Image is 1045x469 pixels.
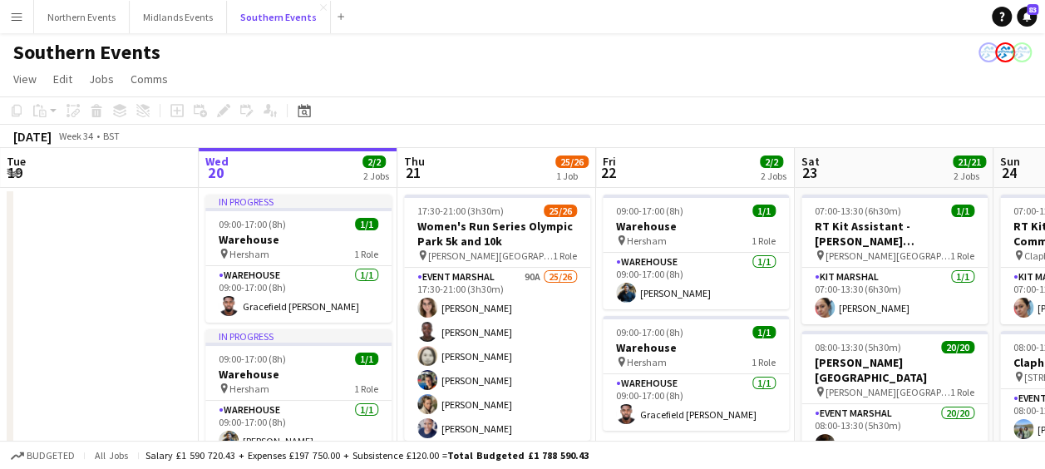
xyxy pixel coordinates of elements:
[205,195,392,323] app-job-card: In progress09:00-17:00 (8h)1/1Warehouse Hersham1 RoleWarehouse1/109:00-17:00 (8h)Gracefield [PERS...
[1000,154,1020,169] span: Sun
[553,249,577,262] span: 1 Role
[603,340,789,355] h3: Warehouse
[600,163,616,182] span: 22
[603,374,789,431] app-card-role: Warehouse1/109:00-17:00 (8h)Gracefield [PERSON_NAME]
[801,219,988,249] h3: RT Kit Assistant - [PERSON_NAME][GEOGRAPHIC_DATA] [GEOGRAPHIC_DATA]
[1012,42,1032,62] app-user-avatar: RunThrough Events
[103,130,120,142] div: BST
[752,205,776,217] span: 1/1
[1017,7,1037,27] a: 83
[404,154,425,169] span: Thu
[354,383,378,395] span: 1 Role
[799,163,820,182] span: 23
[953,156,986,168] span: 21/21
[219,353,286,365] span: 09:00-17:00 (8h)
[145,449,589,462] div: Salary £1 590 720.43 + Expenses £197 750.00 + Subsistence £120.00 =
[603,253,789,309] app-card-role: Warehouse1/109:00-17:00 (8h)[PERSON_NAME]
[8,447,77,465] button: Budgeted
[355,218,378,230] span: 1/1
[616,326,683,338] span: 09:00-17:00 (8h)
[941,341,974,353] span: 20/20
[752,356,776,368] span: 1 Role
[544,205,577,217] span: 25/26
[362,156,386,168] span: 2/2
[404,219,590,249] h3: Women's Run Series Olympic Park 5k and 10k
[205,195,392,208] div: In progress
[13,40,160,65] h1: Southern Events
[27,450,75,462] span: Budgeted
[404,195,590,441] app-job-card: 17:30-21:00 (3h30m)25/26Women's Run Series Olympic Park 5k and 10k [PERSON_NAME][GEOGRAPHIC_DATA]...
[760,156,783,168] span: 2/2
[447,449,589,462] span: Total Budgeted £1 788 590.43
[130,1,227,33] button: Midlands Events
[205,266,392,323] app-card-role: Warehouse1/109:00-17:00 (8h)Gracefield [PERSON_NAME]
[53,72,72,86] span: Edit
[203,163,229,182] span: 20
[4,163,26,182] span: 19
[998,163,1020,182] span: 24
[82,68,121,90] a: Jobs
[603,195,789,309] app-job-card: 09:00-17:00 (8h)1/1Warehouse Hersham1 RoleWarehouse1/109:00-17:00 (8h)[PERSON_NAME]
[229,248,269,260] span: Hersham
[13,72,37,86] span: View
[801,268,988,324] app-card-role: Kit Marshal1/107:00-13:30 (6h30m)[PERSON_NAME]
[91,449,131,462] span: All jobs
[205,329,392,457] app-job-card: In progress09:00-17:00 (8h)1/1Warehouse Hersham1 RoleWarehouse1/109:00-17:00 (8h)[PERSON_NAME]
[402,163,425,182] span: 21
[555,156,589,168] span: 25/26
[34,1,130,33] button: Northern Events
[978,42,998,62] app-user-avatar: RunThrough Events
[815,341,901,353] span: 08:00-13:30 (5h30m)
[7,154,26,169] span: Tue
[815,205,901,217] span: 07:00-13:30 (6h30m)
[556,170,588,182] div: 1 Job
[627,356,667,368] span: Hersham
[205,154,229,169] span: Wed
[205,367,392,382] h3: Warehouse
[761,170,786,182] div: 2 Jobs
[752,234,776,247] span: 1 Role
[801,195,988,324] app-job-card: 07:00-13:30 (6h30m)1/1RT Kit Assistant - [PERSON_NAME][GEOGRAPHIC_DATA] [GEOGRAPHIC_DATA] [PERSON...
[124,68,175,90] a: Comms
[1027,4,1038,15] span: 83
[616,205,683,217] span: 09:00-17:00 (8h)
[47,68,79,90] a: Edit
[363,170,389,182] div: 2 Jobs
[219,218,286,230] span: 09:00-17:00 (8h)
[603,154,616,169] span: Fri
[131,72,168,86] span: Comms
[801,154,820,169] span: Sat
[205,329,392,343] div: In progress
[229,383,269,395] span: Hersham
[826,249,950,262] span: [PERSON_NAME][GEOGRAPHIC_DATA]
[417,205,504,217] span: 17:30-21:00 (3h30m)
[995,42,1015,62] app-user-avatar: RunThrough Events
[954,170,985,182] div: 2 Jobs
[752,326,776,338] span: 1/1
[801,355,988,385] h3: [PERSON_NAME][GEOGRAPHIC_DATA]
[89,72,114,86] span: Jobs
[951,205,974,217] span: 1/1
[603,219,789,234] h3: Warehouse
[354,248,378,260] span: 1 Role
[826,386,950,398] span: [PERSON_NAME][GEOGRAPHIC_DATA]
[950,249,974,262] span: 1 Role
[13,128,52,145] div: [DATE]
[603,316,789,431] app-job-card: 09:00-17:00 (8h)1/1Warehouse Hersham1 RoleWarehouse1/109:00-17:00 (8h)Gracefield [PERSON_NAME]
[428,249,553,262] span: [PERSON_NAME][GEOGRAPHIC_DATA], [STREET_ADDRESS]
[205,401,392,457] app-card-role: Warehouse1/109:00-17:00 (8h)[PERSON_NAME]
[7,68,43,90] a: View
[627,234,667,247] span: Hersham
[227,1,331,33] button: Southern Events
[205,232,392,247] h3: Warehouse
[55,130,96,142] span: Week 34
[355,353,378,365] span: 1/1
[950,386,974,398] span: 1 Role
